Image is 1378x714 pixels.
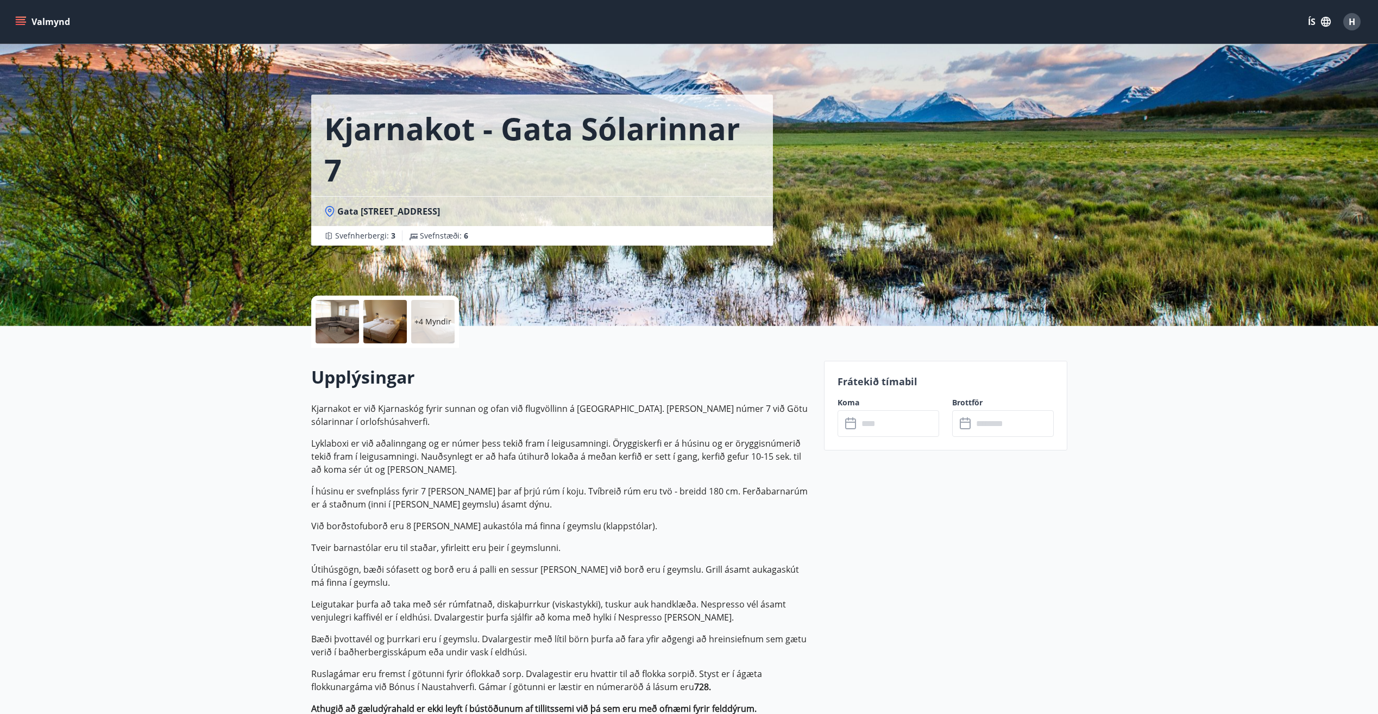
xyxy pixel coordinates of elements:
[335,230,395,241] span: Svefnherbergi :
[311,541,811,554] p: Tveir barnastólar eru til staðar, yfirleitt eru þeir í geymslunni.
[694,681,711,693] strong: 728.
[838,397,939,408] label: Koma
[311,667,811,693] p: Ruslagámar eru fremst í götunni fyrir óflokkað sorp. Dvalagestir eru hvattir til að flokka sorpið...
[311,365,811,389] h2: Upplýsingar
[337,205,440,217] span: Gata [STREET_ADDRESS]
[464,230,468,241] span: 6
[311,485,811,511] p: Í húsinu er svefnpláss fyrir 7 [PERSON_NAME] þar af þrjú rúm í koju. Tvíbreið rúm eru tvö - breid...
[420,230,468,241] span: Svefnstæði :
[311,519,811,533] p: Við borðstofuborð eru 8 [PERSON_NAME] aukastóla má finna í geymslu (klappstólar).
[838,374,1054,389] p: Frátekið tímabil
[311,402,811,428] p: Kjarnakot er við Kjarnaskóg fyrir sunnan og ofan við flugvöllinn á [GEOGRAPHIC_DATA]. [PERSON_NAM...
[311,598,811,624] p: Leigutakar þurfa að taka með sér rúmfatnað, diskaþurrkur (viskastykki), tuskur auk handklæða. Nes...
[311,632,811,659] p: Bæði þvottavél og þurrkari eru í geymslu. Dvalargestir með lítil börn þurfa að fara yfir aðgengi ...
[13,12,74,32] button: menu
[324,108,760,190] h1: Kjarnakot - Gata sólarinnar 7
[1339,9,1365,35] button: H
[414,316,451,327] p: +4 Myndir
[311,437,811,476] p: Lyklaboxi er við aðalinngang og er númer þess tekið fram í leigusamningi. Öryggiskerfi er á húsin...
[1349,16,1355,28] span: H
[952,397,1054,408] label: Brottför
[391,230,395,241] span: 3
[1302,12,1337,32] button: ÍS
[311,563,811,589] p: Útihúsgögn, bæði sófasett og borð eru á palli en sessur [PERSON_NAME] við borð eru í geymslu. Gri...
